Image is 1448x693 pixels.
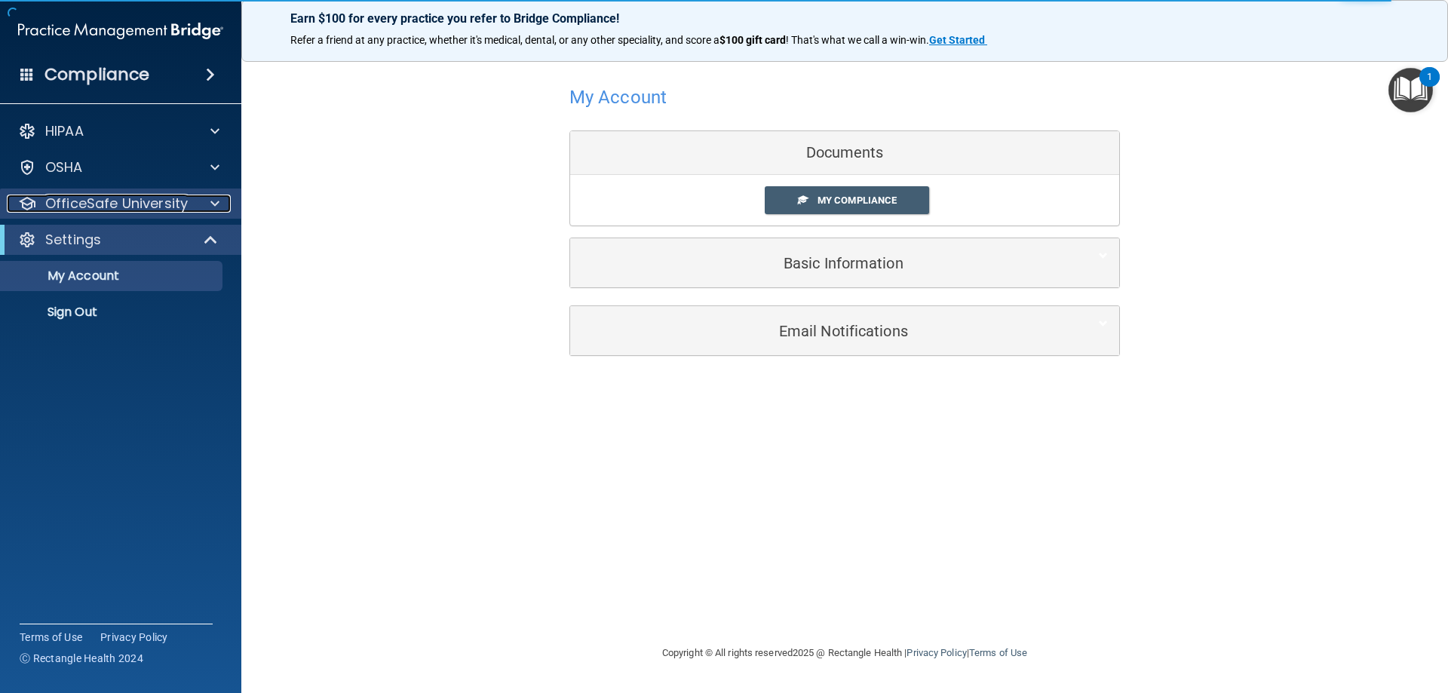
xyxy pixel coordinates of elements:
p: My Account [10,268,216,284]
a: Privacy Policy [907,647,966,658]
p: Earn $100 for every practice you refer to Bridge Compliance! [290,11,1399,26]
strong: Get Started [929,34,985,46]
span: My Compliance [818,195,897,206]
p: Settings [45,231,101,249]
h5: Basic Information [581,255,1062,271]
a: Basic Information [581,246,1108,280]
a: OSHA [18,158,219,176]
p: HIPAA [45,122,84,140]
a: Terms of Use [969,647,1027,658]
h5: Email Notifications [581,323,1062,339]
a: Settings [18,231,219,249]
div: Documents [570,131,1119,175]
strong: $100 gift card [719,34,786,46]
span: Ⓒ Rectangle Health 2024 [20,651,143,666]
p: Sign Out [10,305,216,320]
button: Open Resource Center, 1 new notification [1388,68,1433,112]
span: Refer a friend at any practice, whether it's medical, dental, or any other speciality, and score a [290,34,719,46]
img: PMB logo [18,16,223,46]
div: Copyright © All rights reserved 2025 @ Rectangle Health | | [569,629,1120,677]
a: Email Notifications [581,314,1108,348]
a: Get Started [929,34,987,46]
a: HIPAA [18,122,219,140]
a: OfficeSafe University [18,195,219,213]
span: ! That's what we call a win-win. [786,34,929,46]
h4: Compliance [44,64,149,85]
div: 1 [1427,77,1432,97]
a: Privacy Policy [100,630,168,645]
h4: My Account [569,87,667,107]
p: OSHA [45,158,83,176]
a: Terms of Use [20,630,82,645]
p: OfficeSafe University [45,195,188,213]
